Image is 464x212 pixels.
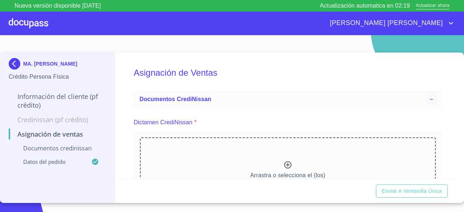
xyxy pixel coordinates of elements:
[250,171,325,188] p: Arrastra o selecciona el (los) documento(s) para agregar
[416,2,449,10] span: Actualizar ahora
[9,92,106,109] p: Información del cliente (PF crédito)
[134,118,192,127] p: Dictamen CrediNissan
[134,91,442,108] div: Documentos CrediNissan
[134,58,442,88] h5: Asignación de Ventas
[9,72,106,81] p: Crédito Persona Física
[324,17,455,29] button: account of current user
[9,115,106,124] p: Credinissan (PF crédito)
[140,96,211,102] span: Documentos CrediNissan
[9,130,106,138] p: Asignación de Ventas
[9,58,106,72] div: MA. [PERSON_NAME]
[376,184,448,198] button: Enviar a Ventanilla única
[14,1,101,10] p: Nueva versión disponible [DATE]
[320,1,410,10] p: Actualización automatica en 02:19
[23,61,77,67] p: MA. [PERSON_NAME]
[9,144,106,152] p: Documentos CrediNissan
[9,158,91,165] p: Datos del pedido
[9,58,23,70] img: Docupass spot blue
[324,17,447,29] span: [PERSON_NAME] [PERSON_NAME]
[382,187,442,196] span: Enviar a Ventanilla única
